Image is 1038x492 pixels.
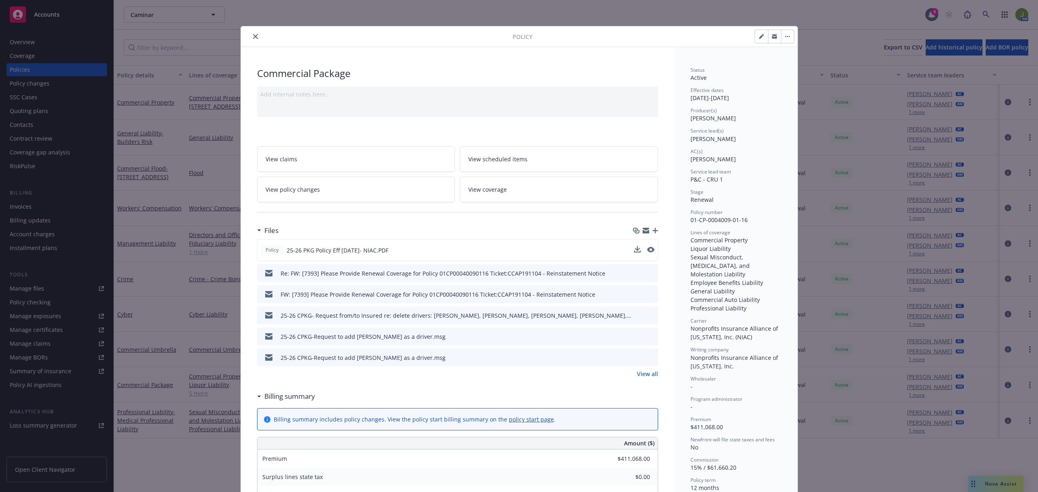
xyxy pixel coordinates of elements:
[691,253,781,278] div: Sexual Misconduct, [MEDICAL_DATA], and Molestation Liability
[264,391,315,402] h3: Billing summary
[691,87,781,102] div: [DATE] - [DATE]
[262,473,323,481] span: Surplus lines state tax
[468,155,528,163] span: View scheduled items
[691,436,775,443] span: Newfront will file state taxes and fees
[257,177,455,202] a: View policy changes
[635,311,641,320] button: download file
[691,354,780,370] span: Nonprofits Insurance Alliance of [US_STATE], Inc.
[691,477,716,483] span: Policy term
[691,87,724,94] span: Effective dates
[635,269,641,278] button: download file
[634,246,641,252] button: download file
[691,484,719,492] span: 12 months
[691,66,705,73] span: Status
[264,246,280,254] span: Policy
[635,353,641,362] button: download file
[281,353,446,362] div: 25-26 CPKG-Request to add [PERSON_NAME] as a driver.msg
[260,90,655,98] div: Add internal notes here...
[691,216,748,224] span: 01-CP-0004009-01-16
[281,311,631,320] div: 25-26 CPKG- Request from/to Insured re: delete drivers: [PERSON_NAME], [PERSON_NAME], [PERSON_NAM...
[647,246,654,255] button: preview file
[648,290,655,299] button: preview file
[691,396,742,402] span: Program administrator
[281,290,595,299] div: FW: [7393] Please Provide Renewal Coverage for Policy 01CP00040090116 Ticket:CCAP191104 - Reinsta...
[691,317,707,324] span: Carrier
[691,155,736,163] span: [PERSON_NAME]
[281,269,605,278] div: Re: FW: [7393] Please Provide Renewal Coverage for Policy 01CP00040090116 Ticket:CCAP191104 - Rei...
[691,443,698,451] span: No
[691,403,693,411] span: -
[691,456,718,463] span: Commission
[691,295,781,304] div: Commercial Auto Liability
[602,471,655,483] input: 0.00
[691,188,703,195] span: Stage
[691,287,781,295] div: General Liability
[460,177,658,202] a: View coverage
[691,196,714,203] span: Renewal
[281,332,446,341] div: 25-26 CPKG-Request to add [PERSON_NAME] as a driver.msg
[691,175,723,183] span: P&C - CRU 1
[691,416,711,423] span: Premium
[251,32,260,41] button: close
[460,146,658,172] a: View scheduled items
[691,107,717,114] span: Producer(s)
[691,168,731,175] span: Service lead team
[257,66,658,80] div: Commercial Package
[691,304,781,312] div: Professional Liability
[509,415,554,423] a: policy start page
[691,278,781,287] div: Employee Benefits Liability
[468,185,507,194] span: View coverage
[691,346,729,353] span: Writing company
[648,269,655,278] button: preview file
[691,135,736,143] span: [PERSON_NAME]
[648,311,655,320] button: preview file
[691,209,723,216] span: Policy number
[257,146,455,172] a: View claims
[513,32,532,41] span: Policy
[691,74,707,81] span: Active
[691,464,736,471] span: 15% / $61,660.20
[274,415,555,424] div: Billing summary includes policy changes. View the policy start billing summary on the .
[624,439,654,447] span: Amount ($)
[257,391,315,402] div: Billing summary
[691,423,723,431] span: $411,068.00
[691,127,724,134] span: Service lead(s)
[691,148,703,155] span: AC(s)
[691,229,730,236] span: Lines of coverage
[648,353,655,362] button: preview file
[266,185,320,194] span: View policy changes
[635,290,641,299] button: download file
[266,155,297,163] span: View claims
[691,325,780,341] span: Nonprofits Insurance Alliance of [US_STATE], Inc. (NIAC)
[691,375,716,382] span: Wholesaler
[648,332,655,341] button: preview file
[691,236,781,244] div: Commercial Property
[602,453,655,465] input: 0.00
[691,383,693,390] span: -
[257,225,279,236] div: Files
[287,246,388,255] span: 25-26 PKG Policy Eff [DATE]- NIAC.PDF
[264,225,279,236] h3: Files
[634,246,641,255] button: download file
[691,244,781,253] div: Liquor Liability
[691,114,736,122] span: [PERSON_NAME]
[637,370,658,378] a: View all
[635,332,641,341] button: download file
[647,247,654,252] button: preview file
[262,455,287,462] span: Premium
